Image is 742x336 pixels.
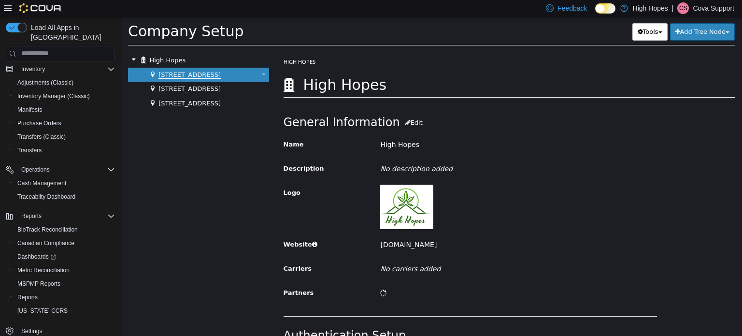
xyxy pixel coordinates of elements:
[10,176,119,190] button: Cash Management
[21,327,42,335] span: Settings
[10,291,119,304] button: Reports
[14,177,70,189] a: Cash Management
[259,219,504,236] p: [DOMAIN_NAME]
[10,130,119,144] button: Transfers (Classic)
[2,62,119,76] button: Inventory
[183,59,266,76] span: High Hopes
[21,212,42,220] span: Reports
[14,251,115,263] span: Dashboards
[259,119,504,136] p: High Hopes
[17,63,49,75] button: Inventory
[14,104,115,116] span: Manifests
[17,210,45,222] button: Reports
[29,40,65,47] span: High Hopes
[2,163,119,176] button: Operations
[17,226,78,234] span: BioTrack Reconciliation
[38,83,100,90] span: [STREET_ADDRESS]
[595,3,615,14] input: Dark Mode
[17,133,66,141] span: Transfers (Classic)
[512,6,547,24] button: Tools
[10,117,119,130] button: Purchase Orders
[14,278,64,290] a: MSPMP Reports
[672,2,674,14] p: |
[10,103,119,117] button: Manifests
[14,191,115,203] span: Traceabilty Dashboard
[14,264,73,276] a: Metrc Reconciliation
[259,168,313,212] img: Click to preview
[2,209,119,223] button: Reports
[10,89,119,103] button: Inventory Manager (Classic)
[14,131,70,143] a: Transfers (Classic)
[14,305,115,317] span: Washington CCRS
[14,237,115,249] span: Canadian Compliance
[17,179,66,187] span: Cash Management
[693,2,734,14] p: Cova Support
[163,172,180,179] span: Logo
[14,251,60,263] a: Dashboards
[10,250,119,263] a: Dashboards
[549,6,614,24] button: Add Tree Node
[163,124,183,131] span: Name
[259,244,504,261] p: No carriers added
[17,239,74,247] span: Canadian Compliance
[163,97,537,115] h2: General Information
[38,68,100,75] span: [STREET_ADDRESS]
[19,3,62,13] img: Cova
[10,277,119,291] button: MSPMP Reports
[17,307,68,315] span: [US_STATE] CCRS
[14,145,115,156] span: Transfers
[14,104,46,116] a: Manifests
[17,210,115,222] span: Reports
[14,117,65,129] a: Purchase Orders
[14,90,94,102] a: Inventory Manager (Classic)
[14,224,115,235] span: BioTrack Reconciliation
[677,2,689,14] div: Cova Support
[163,148,203,155] span: Description
[14,305,71,317] a: [US_STATE] CCRS
[163,272,193,279] span: Partners
[14,131,115,143] span: Transfers (Classic)
[10,236,119,250] button: Canadian Compliance
[17,164,54,175] button: Operations
[557,3,587,13] span: Feedback
[163,224,197,231] span: Website
[259,144,504,161] p: No description added
[14,77,115,88] span: Adjustments (Classic)
[679,2,687,14] span: CS
[17,79,73,87] span: Adjustments (Classic)
[27,23,115,42] span: Load All Apps in [GEOGRAPHIC_DATA]
[10,76,119,89] button: Adjustments (Classic)
[10,190,119,204] button: Traceabilty Dashboard
[14,145,45,156] a: Transfers
[17,266,70,274] span: Metrc Reconciliation
[14,117,115,129] span: Purchase Orders
[279,97,307,115] button: Edit
[17,119,61,127] span: Purchase Orders
[17,92,90,100] span: Inventory Manager (Classic)
[21,166,50,174] span: Operations
[17,106,42,114] span: Manifests
[17,293,38,301] span: Reports
[10,304,119,318] button: [US_STATE] CCRS
[163,248,191,255] span: Carriers
[14,177,115,189] span: Cash Management
[14,264,115,276] span: Metrc Reconciliation
[21,65,45,73] span: Inventory
[14,77,77,88] a: Adjustments (Classic)
[10,144,119,157] button: Transfers
[17,280,60,288] span: MSPMP Reports
[17,164,115,175] span: Operations
[14,224,82,235] a: BioTrack Reconciliation
[17,146,42,154] span: Transfers
[17,193,75,201] span: Traceabilty Dashboard
[7,6,123,23] span: Company Setup
[14,292,115,303] span: Reports
[633,2,668,14] p: High Hopes
[17,63,115,75] span: Inventory
[38,54,100,62] span: [STREET_ADDRESS]
[163,41,195,48] span: High Hopes
[14,292,42,303] a: Reports
[10,263,119,277] button: Metrc Reconciliation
